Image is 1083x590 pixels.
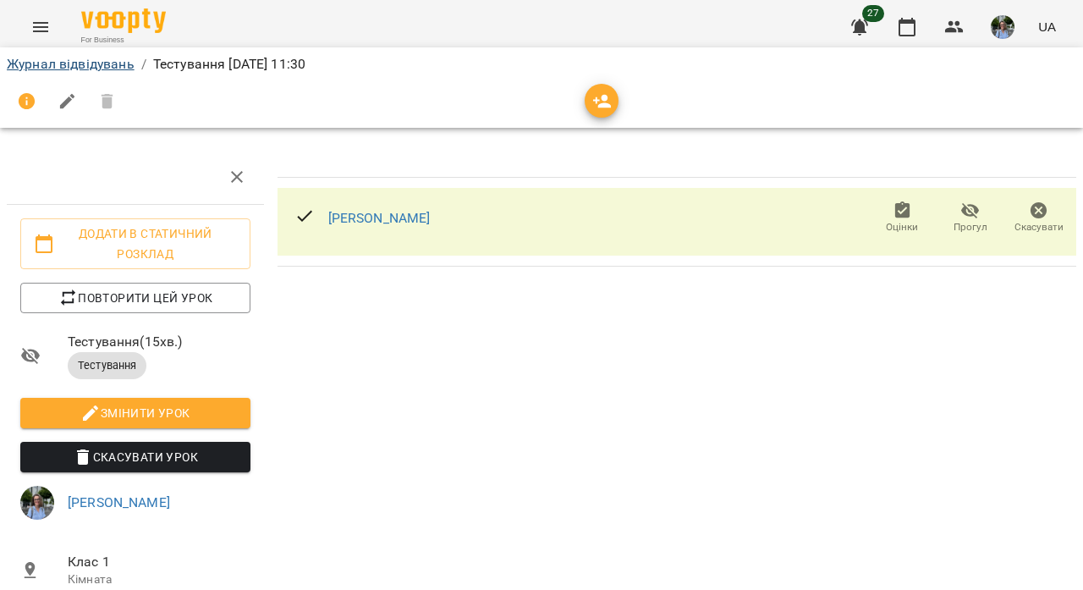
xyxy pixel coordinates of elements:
[1031,11,1063,42] button: UA
[20,7,61,47] button: Menu
[20,442,250,472] button: Скасувати Урок
[34,403,237,423] span: Змінити урок
[20,218,250,269] button: Додати в статичний розклад
[68,358,146,373] span: Тестування
[68,494,170,510] a: [PERSON_NAME]
[886,220,918,234] span: Оцінки
[1038,18,1056,36] span: UA
[868,195,937,242] button: Оцінки
[34,447,237,467] span: Скасувати Урок
[68,552,250,572] span: Клас 1
[34,288,237,308] span: Повторити цей урок
[1004,195,1073,242] button: Скасувати
[20,486,54,520] img: 7c163fb4694d05e3380991794d2c096f.jpg
[862,5,884,22] span: 27
[68,332,250,352] span: Тестування ( 15 хв. )
[34,223,237,264] span: Додати в статичний розклад
[81,35,166,46] span: For Business
[328,210,431,226] a: [PERSON_NAME]
[20,283,250,313] button: Повторити цей урок
[7,54,1076,74] nav: breadcrumb
[7,56,135,72] a: Журнал відвідувань
[153,54,305,74] p: Тестування [DATE] 11:30
[1014,220,1064,234] span: Скасувати
[937,195,1005,242] button: Прогул
[991,15,1014,39] img: 7c163fb4694d05e3380991794d2c096f.jpg
[954,220,987,234] span: Прогул
[81,8,166,33] img: Voopty Logo
[68,571,250,588] p: Кімната
[20,398,250,428] button: Змінити урок
[141,54,146,74] li: /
